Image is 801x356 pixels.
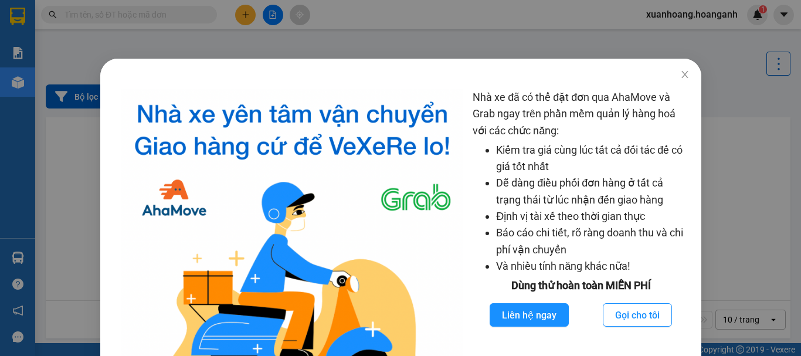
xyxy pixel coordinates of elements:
li: Kiểm tra giá cùng lúc tất cả đối tác để có giá tốt nhất [496,142,689,175]
li: Dễ dàng điều phối đơn hàng ở tất cả trạng thái từ lúc nhận đến giao hàng [496,175,689,208]
li: Và nhiều tính năng khác nữa! [496,258,689,274]
span: Gọi cho tôi [615,308,660,323]
li: Định vị tài xế theo thời gian thực [496,208,689,225]
button: Gọi cho tôi [603,303,672,327]
span: Liên hệ ngay [502,308,556,323]
button: Liên hệ ngay [490,303,569,327]
span: close [680,70,689,79]
button: Close [668,59,701,91]
div: Dùng thử hoàn toàn MIỄN PHÍ [473,277,689,294]
li: Báo cáo chi tiết, rõ ràng doanh thu và chi phí vận chuyển [496,225,689,258]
